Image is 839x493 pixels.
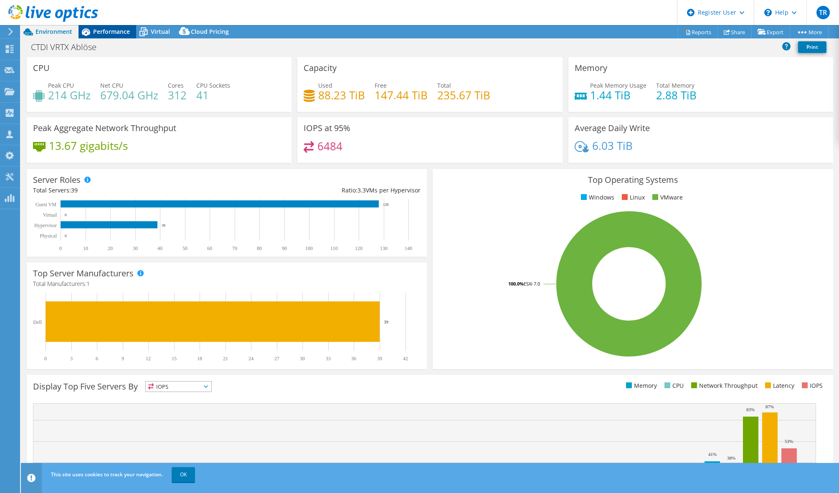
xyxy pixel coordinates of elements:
text: 18 [197,356,202,362]
span: TR [816,6,830,19]
div: Ratio: VMs per Hypervisor [227,186,421,195]
text: 42 [403,356,408,362]
text: 0 [65,234,67,238]
div: Total Servers: [33,186,227,195]
span: Total Memory [656,81,695,89]
span: This site uses cookies to track your navigation. [51,471,163,478]
text: 120 [355,245,362,251]
text: 39 [377,356,382,362]
text: 30 [133,245,138,251]
text: 33 [326,356,331,362]
span: Cores [168,81,184,89]
text: 0 [59,245,62,251]
li: IOPS [800,381,823,390]
h4: 312 [168,91,187,100]
span: Environment [35,28,72,35]
text: 12 [146,356,151,362]
text: 20 [108,245,113,251]
text: 3 [70,356,73,362]
text: 70 [232,245,237,251]
text: 0 [65,213,67,217]
text: Physical [40,233,57,239]
a: OK [172,467,195,482]
h3: CPU [33,63,50,73]
li: Linux [620,193,645,202]
h4: 1.44 TiB [590,91,646,100]
text: 10 [83,245,88,251]
h4: 147.44 TiB [375,91,428,100]
h4: 6.03 TiB [592,141,633,150]
li: Memory [624,381,657,390]
a: Reports [678,25,718,38]
span: 39 [71,186,78,194]
li: VMware [650,193,683,202]
h3: Top Operating Systems [439,175,826,185]
span: Total [437,81,451,89]
li: CPU [662,381,684,390]
text: Dell [33,319,42,325]
text: 60 [207,245,212,251]
text: 130 [380,245,388,251]
a: Share [717,25,752,38]
text: 27 [274,356,279,362]
h3: Capacity [304,63,337,73]
text: 30 [300,356,305,362]
span: 1 [86,280,90,288]
span: Used [318,81,332,89]
text: 0 [44,356,47,362]
text: 36 [351,356,356,362]
h4: 6484 [317,142,342,151]
text: 80 [257,245,262,251]
span: 3.3 [357,186,366,194]
a: Print [798,41,826,53]
h4: 235.67 TiB [437,91,490,100]
li: Latency [763,381,794,390]
text: 15 [172,356,177,362]
h3: Peak Aggregate Network Throughput [33,124,176,133]
span: Performance [93,28,130,35]
span: Net CPU [100,81,123,89]
text: 100 [305,245,313,251]
text: 83% [746,407,755,412]
li: Windows [579,193,614,202]
li: Network Throughput [689,381,758,390]
h3: Server Roles [33,175,81,185]
h4: 88.23 TiB [318,91,365,100]
text: Virtual [43,212,57,218]
h4: 2.88 TiB [656,91,697,100]
text: 110 [330,245,338,251]
h3: Top Server Manufacturers [33,269,134,278]
text: 87% [765,404,774,409]
span: Peak CPU [48,81,74,89]
h4: Total Manufacturers: [33,279,421,288]
h4: 214 GHz [48,91,91,100]
span: CPU Sockets [196,81,230,89]
text: 39 [162,223,166,228]
text: 41% [708,452,717,457]
text: Guest VM [35,202,56,207]
text: 50 [183,245,188,251]
tspan: ESXi 7.0 [524,281,540,287]
tspan: 100.0% [508,281,524,287]
span: Peak Memory Usage [590,81,646,89]
svg: \n [764,9,772,16]
text: 9 [122,356,124,362]
h3: Memory [575,63,607,73]
text: 21 [223,356,228,362]
span: Virtual [151,28,170,35]
text: 6 [96,356,98,362]
text: 128 [383,202,389,207]
span: IOPS [146,382,211,392]
h4: 13.67 gigabits/s [49,141,128,150]
text: Hypervisor [34,222,57,228]
h1: CTDI VRTX Ablöse [27,43,109,52]
span: Cloud Pricing [191,28,229,35]
text: 24 [248,356,253,362]
text: 90 [282,245,287,251]
text: 39 [384,319,389,324]
a: More [790,25,829,38]
text: 140 [405,245,412,251]
span: Free [375,81,387,89]
h4: 41 [196,91,230,100]
h3: Average Daily Write [575,124,650,133]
